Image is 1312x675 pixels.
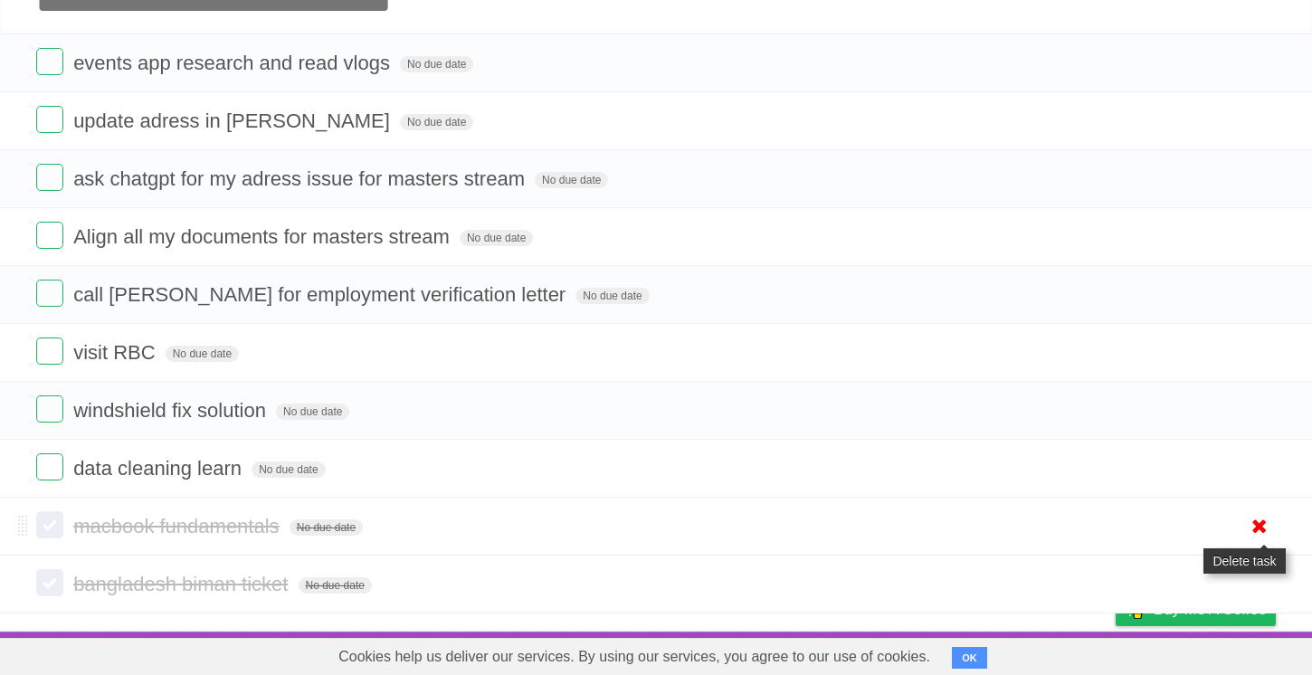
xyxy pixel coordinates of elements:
[73,52,395,74] span: events app research and read vlogs
[535,172,608,188] span: No due date
[36,395,63,423] label: Done
[36,222,63,249] label: Done
[935,636,1008,670] a: Developers
[36,453,63,480] label: Done
[36,511,63,538] label: Done
[36,569,63,596] label: Done
[73,515,283,537] span: macbook fundamentals
[36,280,63,307] label: Done
[1031,636,1070,670] a: Terms
[166,346,239,362] span: No due date
[276,404,349,420] span: No due date
[36,106,63,133] label: Done
[952,647,987,669] button: OK
[299,577,372,594] span: No due date
[1162,636,1276,670] a: Suggest a feature
[73,573,292,595] span: bangladesh biman ticket
[1154,594,1267,625] span: Buy me a coffee
[252,461,325,478] span: No due date
[73,341,159,364] span: visit RBC
[73,167,529,190] span: ask chatgpt for my adress issue for masters stream
[290,519,363,536] span: No due date
[36,164,63,191] label: Done
[320,639,948,675] span: Cookies help us deliver our services. By using our services, you agree to our use of cookies.
[73,457,246,480] span: data cleaning learn
[36,48,63,75] label: Done
[400,56,473,72] span: No due date
[73,109,395,132] span: update adress in [PERSON_NAME]
[1092,636,1139,670] a: Privacy
[73,283,570,306] span: call [PERSON_NAME] for employment verification letter
[400,114,473,130] span: No due date
[575,288,649,304] span: No due date
[875,636,913,670] a: About
[460,230,533,246] span: No due date
[36,337,63,365] label: Done
[73,399,271,422] span: windshield fix solution
[73,225,454,248] span: Align all my documents for masters stream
